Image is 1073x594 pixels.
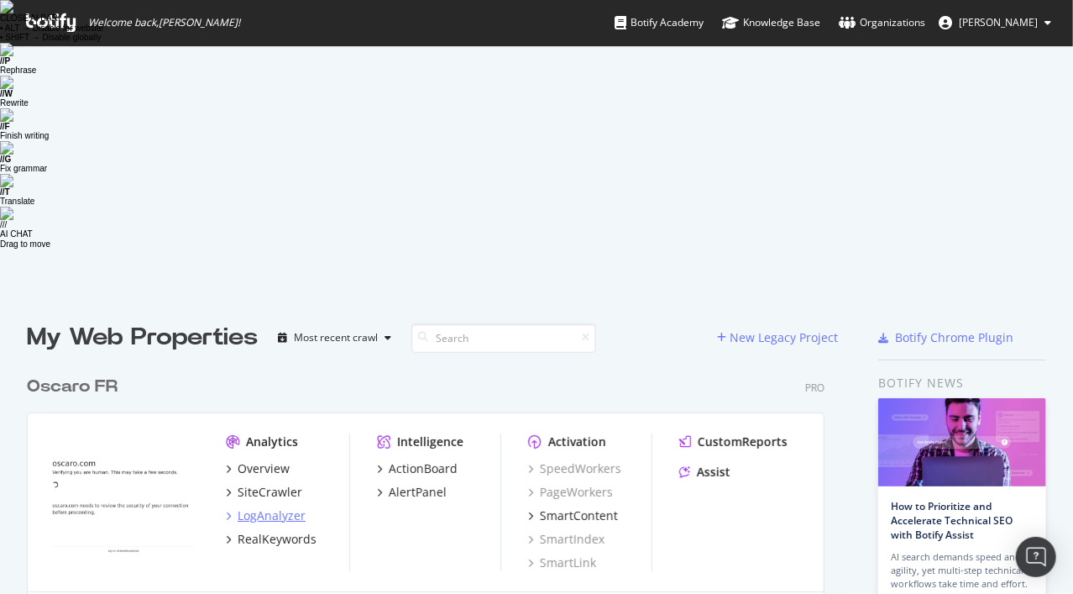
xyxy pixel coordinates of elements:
[878,398,1046,486] img: How to Prioritize and Accelerate Technical SEO with Botify Assist
[805,381,824,395] div: Pro
[878,374,1046,392] div: Botify news
[891,499,1013,542] a: How to Prioritize and Accelerate Technical SEO with Botify Assist
[271,324,398,351] button: Most recent crawl
[389,460,458,477] div: ActionBoard
[48,434,199,555] img: Oscaro.com
[528,531,605,548] a: SmartIndex
[226,507,306,524] a: LogAnalyzer
[528,555,596,571] a: SmartLink
[377,484,447,501] a: AlertPanel
[528,507,618,524] a: SmartContent
[226,531,317,548] a: RealKeywords
[717,330,838,344] a: New Legacy Project
[895,329,1013,346] div: Botify Chrome Plugin
[397,434,463,450] div: Intelligence
[548,434,606,450] div: Activation
[411,323,596,353] input: Search
[1016,537,1056,577] div: Open Intercom Messenger
[878,329,1013,346] a: Botify Chrome Plugin
[226,460,290,477] a: Overview
[226,484,302,501] a: SiteCrawler
[27,375,118,399] div: Oscaro FR
[717,324,838,351] button: New Legacy Project
[540,507,618,524] div: SmartContent
[730,329,838,346] div: New Legacy Project
[389,484,447,501] div: AlertPanel
[377,460,458,477] a: ActionBoard
[294,333,378,343] div: Most recent crawl
[679,434,788,450] a: CustomReports
[238,460,290,477] div: Overview
[679,464,730,481] a: Assist
[528,484,613,501] a: PageWorkers
[238,531,317,548] div: RealKeywords
[528,460,621,477] a: SpeedWorkers
[698,434,788,450] div: CustomReports
[27,375,124,399] a: Oscaro FR
[238,507,306,524] div: LogAnalyzer
[246,434,298,450] div: Analytics
[27,321,258,355] div: My Web Properties
[697,464,730,481] div: Assist
[238,484,302,501] div: SiteCrawler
